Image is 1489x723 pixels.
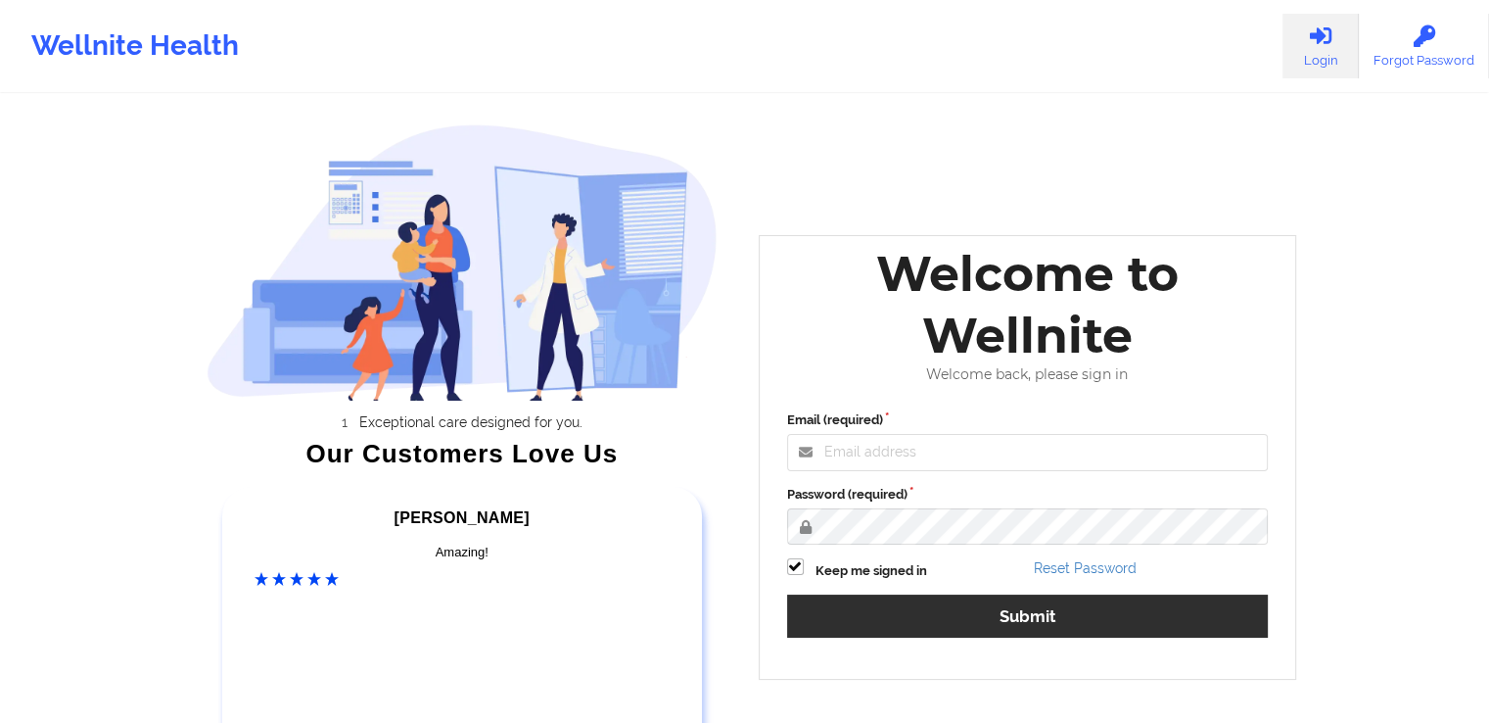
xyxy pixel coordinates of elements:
[1282,14,1359,78] a: Login
[1359,14,1489,78] a: Forgot Password
[224,414,718,430] li: Exceptional care designed for you.
[787,434,1269,471] input: Email address
[255,543,670,562] div: Amazing!
[773,243,1282,366] div: Welcome to Wellnite
[787,410,1269,430] label: Email (required)
[773,366,1282,383] div: Welcome back, please sign in
[787,595,1269,637] button: Submit
[787,485,1269,505] label: Password (required)
[395,509,530,526] span: [PERSON_NAME]
[207,444,718,463] div: Our Customers Love Us
[207,123,718,401] img: wellnite-auth-hero_200.c722682e.png
[815,561,927,581] label: Keep me signed in
[1034,560,1137,576] a: Reset Password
